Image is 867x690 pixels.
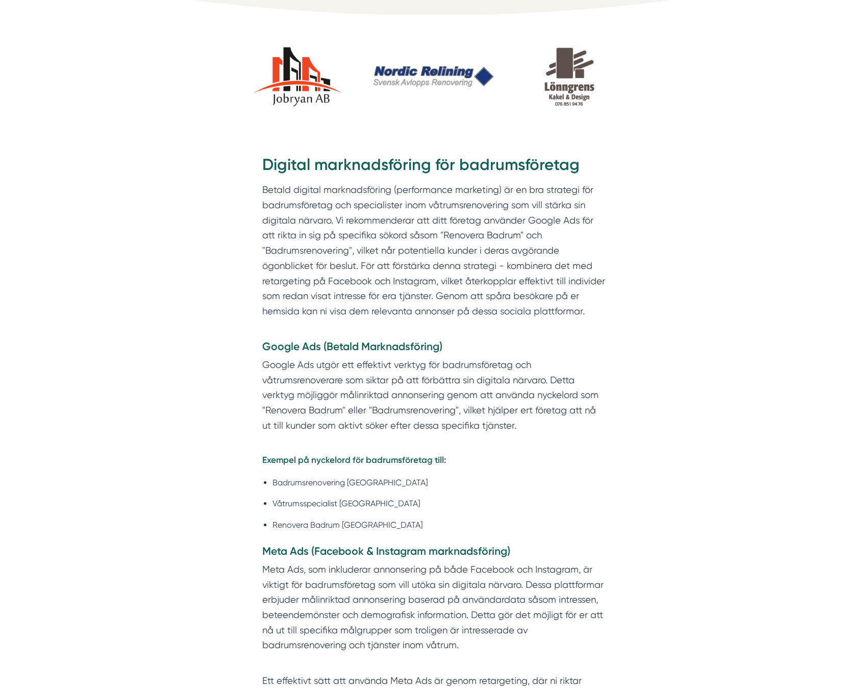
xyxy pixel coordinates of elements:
li: Våtrumsspecialist [GEOGRAPHIC_DATA] [273,497,605,510]
h4: Meta Ads (Facebook & Instagram marknadsföring) [262,544,605,562]
li: Renovera Badrum [GEOGRAPHIC_DATA] [273,519,605,531]
img: Lönngrens Kakel & Design [510,46,630,107]
h5: Exempel på nyckelord för badrumsföretag till: [262,453,605,470]
p: Betald digital marknadsföring (performance marketing) är en bra strategi för badrumsföretag och s... [262,182,605,334]
img: Nordic Relining [374,66,493,87]
h4: Google Ads (Betald Marknadsföring) [262,339,605,357]
p: Meta Ads, som inkluderar annonsering på både Facebook och Instagram, är viktigt för badrumsföreta... [262,562,605,668]
img: Jobryan [238,46,358,107]
li: Badrumsrenovering [GEOGRAPHIC_DATA] [273,476,605,489]
h2: Digital marknadsföring för badrumsföretag [262,154,605,182]
p: Google Ads utgör ett effektivt verktyg för badrumsföretag och våtrumsrenoverare som siktar på att... [262,357,605,448]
